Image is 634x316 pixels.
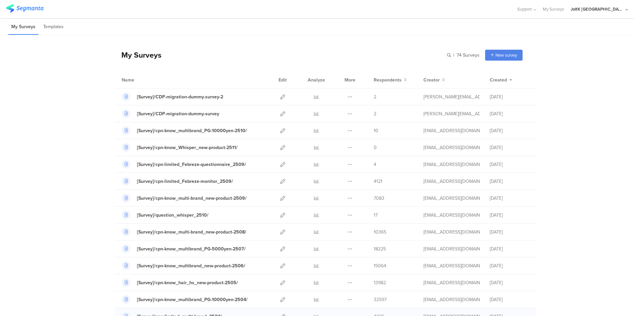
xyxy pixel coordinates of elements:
[306,72,326,88] div: Analyze
[374,212,378,219] span: 17
[374,245,386,252] span: 18225
[122,77,161,83] div: Name
[423,110,480,117] div: praharaj.sp.1@pg.com
[122,160,246,169] a: [Survey]/cpn-limited_Febreze-questionnaire_2509/
[115,49,161,61] div: My Surveys
[137,195,247,202] div: [Survey]/cpn-know_multi-brand_new-product-2509/
[490,127,530,134] div: [DATE]
[490,77,507,83] span: Created
[137,161,246,168] div: [Survey]/cpn-limited_Febreze-questionnaire_2509/
[137,178,233,185] div: [Survey]/cpn-limited_Febreze-monitor_2509/
[122,228,246,236] a: [Survey]/cpn-know_multi-brand_new-product-2508/
[122,278,238,287] a: [Survey]/cpn-know_hair_hs_new-product-2505/
[122,143,238,152] a: [Survey]/cpn-know_Whisper_new-product-2511/
[122,126,247,135] a: [Survey]/cpn-know_multibrand_PG-10000yen-2510/
[490,77,512,83] button: Created
[374,77,407,83] button: Respondents
[452,52,455,59] span: |
[137,93,223,100] div: [Survey]/CDP-migration-dummy-survey-2
[423,262,480,269] div: kumai.ik@pg.com
[122,244,246,253] a: [Survey]/cpn-know_multibrand_PG-5000yen-2507/
[374,144,377,151] span: 0
[40,19,67,35] li: Templates
[6,4,43,13] img: segmanta logo
[374,93,376,100] span: 2
[374,77,402,83] span: Respondents
[122,295,248,304] a: [Survey]/cpn-know_multibrand_PG-10000yen-2504/
[137,110,219,117] div: [Survey]/CDP-migration-dummy-survey
[423,77,445,83] button: Creator
[276,72,290,88] div: Edit
[374,262,386,269] span: 15064
[343,72,357,88] div: More
[490,110,530,117] div: [DATE]
[423,178,480,185] div: kumai.ik@pg.com
[122,211,209,219] a: [Survey]/question_whisper_2510/
[137,296,248,303] div: [Survey]/cpn-know_multibrand_PG-10000yen-2504/
[122,92,223,101] a: [Survey]/CDP-migration-dummy-survey-2
[423,161,480,168] div: kumai.ik@pg.com
[490,229,530,236] div: [DATE]
[457,52,479,59] span: 74 Surveys
[122,109,219,118] a: [Survey]/CDP-migration-dummy-survey
[374,279,386,286] span: 13982
[490,262,530,269] div: [DATE]
[137,212,209,219] div: [Survey]/question_whisper_2510/
[490,144,530,151] div: [DATE]
[137,245,246,252] div: [Survey]/cpn-know_multibrand_PG-5000yen-2507/
[374,195,384,202] span: 7083
[423,212,480,219] div: kumai.ik@pg.com
[374,161,376,168] span: 4
[122,194,247,202] a: [Survey]/cpn-know_multi-brand_new-product-2509/
[374,229,386,236] span: 10365
[137,144,238,151] div: [Survey]/cpn-know_Whisper_new-product-2511/
[423,296,480,303] div: kumai.ik@pg.com
[122,177,233,185] a: [Survey]/cpn-limited_Febreze-monitor_2509/
[490,296,530,303] div: [DATE]
[137,262,245,269] div: [Survey]/cpn-know_multibrand_new-product-2506/
[423,127,480,134] div: kumai.ik@pg.com
[374,178,382,185] span: 4121
[423,77,440,83] span: Creator
[423,245,480,252] div: kumai.ik@pg.com
[122,261,245,270] a: [Survey]/cpn-know_multibrand_new-product-2506/
[490,279,530,286] div: [DATE]
[423,195,480,202] div: kumai.ik@pg.com
[374,127,378,134] span: 10
[423,229,480,236] div: kumai.ik@pg.com
[490,161,530,168] div: [DATE]
[490,195,530,202] div: [DATE]
[137,279,238,286] div: [Survey]/cpn-know_hair_hs_new-product-2505/
[374,296,387,303] span: 32597
[517,6,532,12] span: Support
[8,19,38,35] li: My Surveys
[137,229,246,236] div: [Survey]/cpn-know_multi-brand_new-product-2508/
[423,279,480,286] div: kumai.ik@pg.com
[490,93,530,100] div: [DATE]
[137,127,247,134] div: [Survey]/cpn-know_multibrand_PG-10000yen-2510/
[571,6,624,12] div: JoltX [GEOGRAPHIC_DATA]
[423,144,480,151] div: kumai.ik@pg.com
[490,245,530,252] div: [DATE]
[490,212,530,219] div: [DATE]
[495,52,517,58] span: New survey
[490,178,530,185] div: [DATE]
[374,110,376,117] span: 2
[423,93,480,100] div: praharaj.sp.1@pg.com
